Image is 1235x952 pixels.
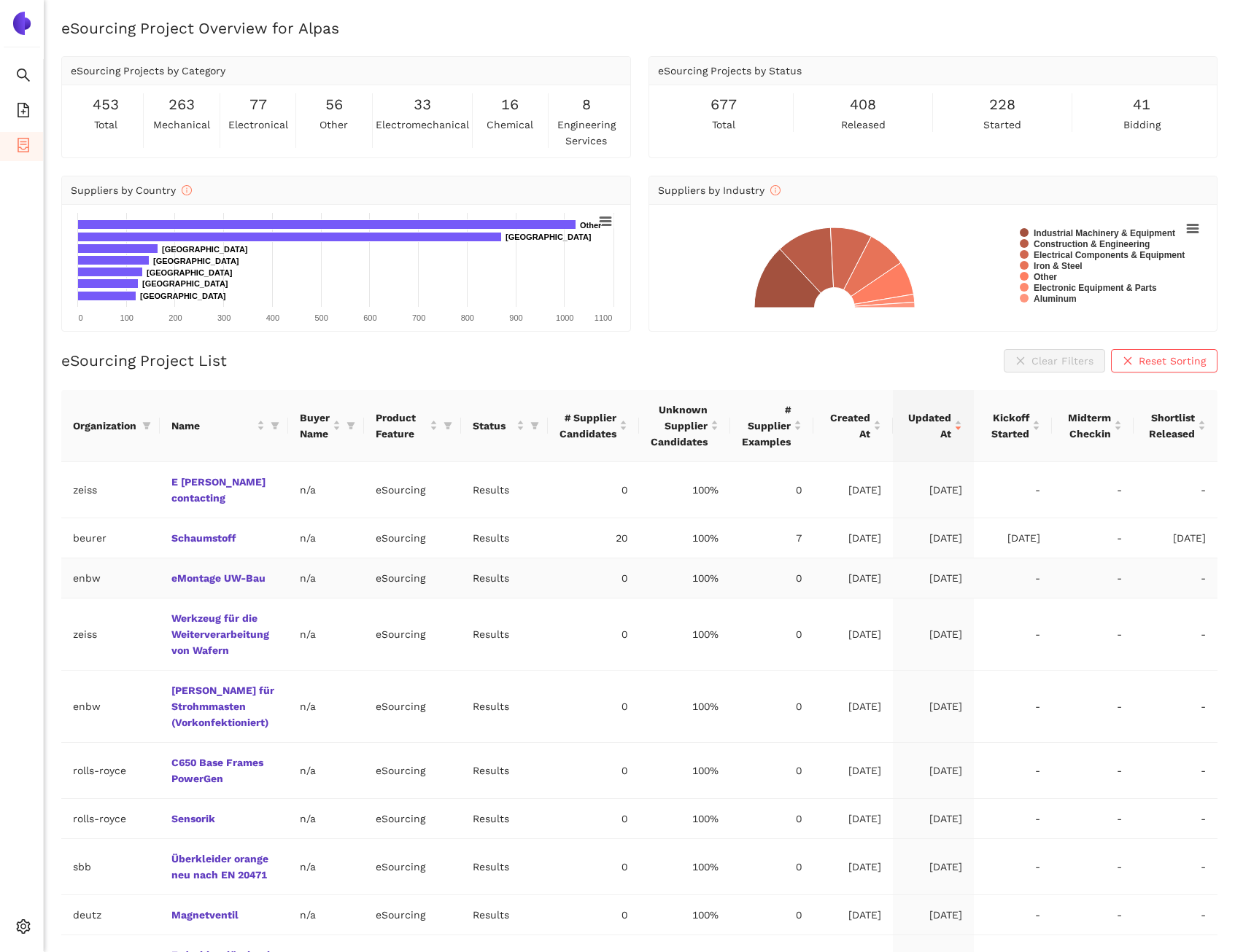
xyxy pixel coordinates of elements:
[974,895,1052,935] td: -
[730,390,813,462] th: this column's title is # Supplier Examples,this column is sortable
[1034,261,1083,271] text: Iron & Steel
[893,839,975,895] td: [DATE]
[61,895,160,935] td: deutz
[989,93,1015,116] span: 228
[651,402,708,450] span: Unknown Supplier Candidates
[10,12,34,35] img: Logo
[1134,671,1217,743] td: -
[71,184,192,196] span: Suppliers by Country
[162,245,248,254] text: [GEOGRAPHIC_DATA]
[1034,239,1150,249] text: Construction & Engineering
[813,390,893,462] th: this column's title is Created At,this column is sortable
[487,117,533,133] span: chemical
[171,418,254,434] span: Name
[288,671,364,743] td: n/a
[1034,283,1157,293] text: Electronic Equipment & Parts
[61,462,160,518] td: zeiss
[147,268,233,277] text: [GEOGRAPHIC_DATA]
[595,313,612,322] text: 1100
[461,895,547,935] td: Results
[412,313,425,322] text: 700
[639,518,730,558] td: 100%
[1134,743,1217,799] td: -
[974,839,1052,895] td: -
[288,839,364,895] td: n/a
[813,598,893,671] td: [DATE]
[639,390,730,462] th: this column's title is Unknown Supplier Candidates,this column is sortable
[288,743,364,799] td: n/a
[61,743,160,799] td: rolls-royce
[501,93,519,116] span: 16
[974,671,1052,743] td: -
[364,743,461,799] td: eSourcing
[560,410,616,442] span: # Supplier Candidates
[1052,558,1134,598] td: -
[364,799,461,839] td: eSourcing
[893,799,975,839] td: [DATE]
[1134,799,1217,839] td: -
[461,462,547,518] td: Results
[813,518,893,558] td: [DATE]
[288,558,364,598] td: n/a
[893,895,975,935] td: [DATE]
[639,839,730,895] td: 100%
[300,410,330,442] span: Buyer Name
[288,390,364,462] th: this column's title is Buyer Name,this column is sortable
[364,462,461,518] td: eSourcing
[893,671,975,743] td: [DATE]
[61,598,160,671] td: zeiss
[639,671,730,743] td: 100%
[730,558,813,598] td: 0
[153,117,210,133] span: mechanical
[139,415,154,437] span: filter
[347,421,355,430] span: filter
[825,410,870,442] span: Created At
[1034,294,1077,304] text: Aluminum
[93,93,119,116] span: 453
[986,410,1029,442] span: Kickoff Started
[94,117,117,133] span: total
[61,839,160,895] td: sbb
[841,117,886,133] span: released
[548,895,639,935] td: 0
[1064,410,1111,442] span: Midterm Checkin
[974,598,1052,671] td: -
[548,799,639,839] td: 0
[160,390,288,462] th: this column's title is Name,this column is sortable
[730,518,813,558] td: 7
[364,518,461,558] td: eSourcing
[461,598,547,671] td: Results
[16,133,31,162] span: container
[813,799,893,839] td: [DATE]
[61,671,160,743] td: enbw
[461,799,547,839] td: Results
[153,257,239,265] text: [GEOGRAPHIC_DATA]
[527,415,542,437] span: filter
[182,185,192,195] span: info-circle
[639,743,730,799] td: 100%
[271,421,279,430] span: filter
[813,743,893,799] td: [DATE]
[1052,799,1134,839] td: -
[580,221,602,230] text: Other
[1052,462,1134,518] td: -
[893,558,975,598] td: [DATE]
[473,418,513,434] span: Status
[893,462,975,518] td: [DATE]
[730,598,813,671] td: 0
[73,418,136,434] span: Organization
[1134,839,1217,895] td: -
[288,895,364,935] td: n/a
[376,410,427,442] span: Product Feature
[363,313,376,322] text: 600
[548,558,639,598] td: 0
[61,17,1217,39] h2: eSourcing Project Overview for Alpas
[1123,117,1161,133] span: bidding
[1134,558,1217,598] td: -
[61,518,160,558] td: beurer
[556,313,573,322] text: 1000
[1134,462,1217,518] td: -
[730,799,813,839] td: 0
[1133,93,1150,116] span: 41
[711,93,737,116] span: 677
